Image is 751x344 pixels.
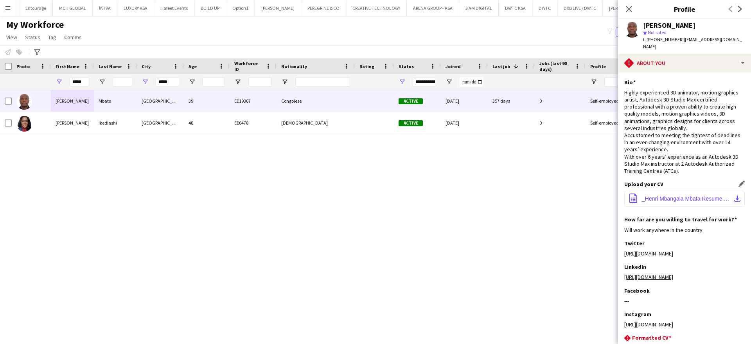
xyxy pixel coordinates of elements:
[255,0,301,16] button: [PERSON_NAME]
[624,89,745,174] div: Highly experienced 3D animator, motion graphics artist, Autodesk 3D Studio Max certified professi...
[624,191,745,206] button: _Henri Mbangala Mbata Resume Finale.pdf
[624,216,737,223] h3: How far are you willing to travel for work?
[230,112,277,134] div: EE6478
[22,32,43,42] a: Status
[446,63,461,69] span: Joined
[248,77,272,87] input: Workforce ID Filter Input
[346,0,407,16] button: CREATIVE TECHNOLOGY
[459,0,499,16] button: 3 AM DIGITAL
[184,112,230,134] div: 48
[643,22,695,29] div: [PERSON_NAME]
[407,0,459,16] button: ARENA GROUP - KSA
[137,112,184,134] div: [GEOGRAPHIC_DATA]
[301,0,346,16] button: PEREGRINE & CO
[3,32,20,42] a: View
[154,0,194,16] button: Hafeet Events
[624,287,650,294] h3: Facebook
[643,36,684,42] span: t. [PHONE_NUMBER]
[70,77,89,87] input: First Name Filter Input
[226,0,255,16] button: Option1
[359,63,374,69] span: Rating
[535,112,586,134] div: 0
[624,321,673,328] a: [URL][DOMAIN_NAME]
[624,263,646,270] h3: LinkedIn
[113,77,132,87] input: Last Name Filter Input
[539,60,571,72] span: Jobs (last 90 days)
[99,78,106,85] button: Open Filter Menu
[488,90,535,112] div: 357 days
[61,32,85,42] a: Comms
[590,63,606,69] span: Profile
[142,63,151,69] span: City
[492,63,510,69] span: Last job
[624,226,745,234] div: Will work anywhere in the country
[648,29,667,35] span: Not rated
[586,112,636,134] div: Self-employed Crew
[56,63,79,69] span: First Name
[642,196,730,202] span: _Henri Mbangala Mbata Resume Finale.pdf
[99,63,122,69] span: Last Name
[604,77,631,87] input: Profile Filter Input
[281,78,288,85] button: Open Filter Menu
[618,4,751,14] h3: Profile
[624,181,663,188] h3: Upload your CV
[295,77,350,87] input: Nationality Filter Input
[16,94,32,110] img: Henri Mbangala Mbata
[53,0,93,16] button: MCH GLOBAL
[189,78,196,85] button: Open Filter Menu
[624,297,745,304] div: ---
[277,90,355,112] div: Congolese
[441,90,488,112] div: [DATE]
[45,32,59,42] a: Tag
[460,77,483,87] input: Joined Filter Input
[234,78,241,85] button: Open Filter Menu
[557,0,603,16] button: DXB LIVE / DWTC
[16,116,32,132] img: Henrietta Ikediashi
[399,98,423,104] span: Active
[156,77,179,87] input: City Filter Input
[624,273,673,281] a: [URL][DOMAIN_NAME]
[230,90,277,112] div: EE19367
[616,27,655,37] button: Everyone5,803
[499,0,532,16] button: DWTC KSA
[399,63,414,69] span: Status
[203,77,225,87] input: Age Filter Input
[51,90,94,112] div: [PERSON_NAME]
[399,120,423,126] span: Active
[281,63,307,69] span: Nationality
[56,78,63,85] button: Open Filter Menu
[184,90,230,112] div: 39
[624,250,673,257] a: [URL][DOMAIN_NAME]
[624,240,645,247] h3: Twitter
[234,60,262,72] span: Workforce ID
[643,36,742,49] span: | [EMAIL_ADDRESS][DOMAIN_NAME]
[590,78,597,85] button: Open Filter Menu
[32,47,42,57] app-action-btn: Advanced filters
[624,79,636,86] h3: Bio
[624,311,651,318] h3: Instagram
[586,90,636,112] div: Self-employed Crew
[603,0,722,16] button: [PERSON_NAME] & ASSOCIATES [GEOGRAPHIC_DATA]
[93,0,117,16] button: IKTVA
[94,90,137,112] div: Mbata
[532,0,557,16] button: DWTC
[25,34,40,41] span: Status
[446,78,453,85] button: Open Filter Menu
[19,0,53,16] button: Entourage
[189,63,197,69] span: Age
[64,34,82,41] span: Comms
[399,78,406,85] button: Open Filter Menu
[142,78,149,85] button: Open Filter Menu
[441,112,488,134] div: [DATE]
[94,112,137,134] div: Ikediashi
[16,63,30,69] span: Photo
[535,90,586,112] div: 0
[632,334,671,341] h3: Formatted CV
[6,19,64,31] span: My Workforce
[51,112,94,134] div: [PERSON_NAME]
[6,34,17,41] span: View
[137,90,184,112] div: [GEOGRAPHIC_DATA]
[618,54,751,72] div: About you
[117,0,154,16] button: LUXURY KSA
[277,112,355,134] div: [DEMOGRAPHIC_DATA]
